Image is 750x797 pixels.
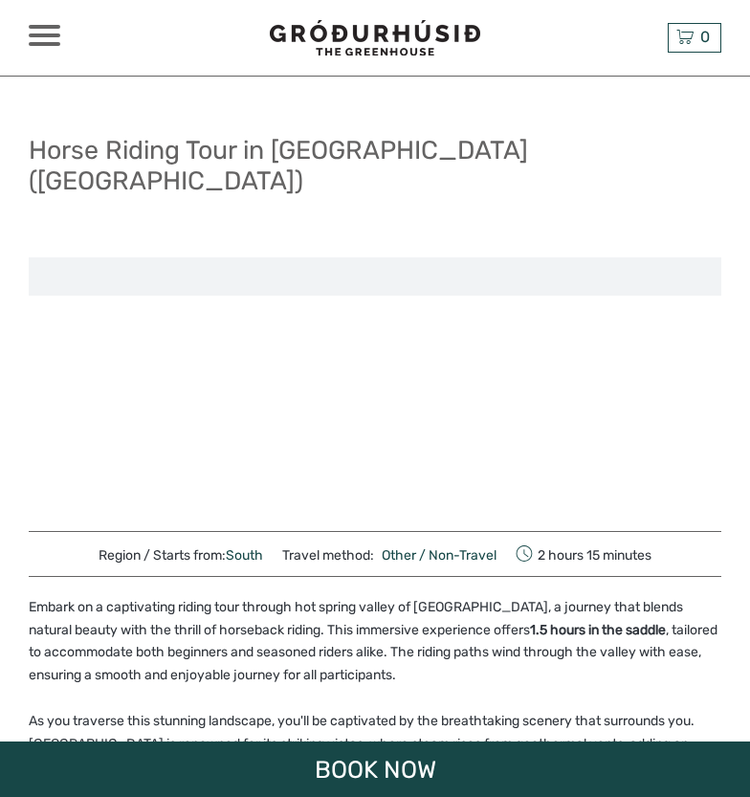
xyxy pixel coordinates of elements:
a: South [226,547,263,564]
h1: Horse Riding Tour in [GEOGRAPHIC_DATA] ([GEOGRAPHIC_DATA]) [29,135,721,196]
span: 2 hours 15 minutes [516,542,651,566]
span: Region / Starts from: [99,546,263,565]
span: 0 [697,28,713,46]
p: Embark on a captivating riding tour through hot spring valley of [GEOGRAPHIC_DATA], a journey tha... [29,596,721,687]
strong: 1.5 hours in the saddle [530,622,666,638]
a: Other / Non-Travel [374,547,496,564]
span: Travel method: [282,542,496,566]
img: 1578-341a38b5-ce05-4595-9f3d-b8aa3718a0b3_logo_small.jpg [270,20,480,55]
